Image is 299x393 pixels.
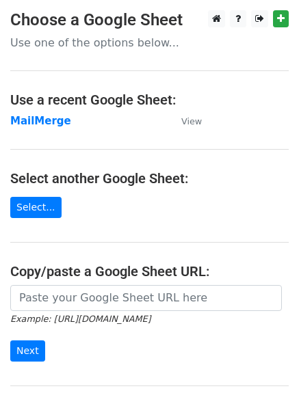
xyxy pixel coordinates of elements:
[10,263,289,280] h4: Copy/paste a Google Sheet URL:
[10,314,151,324] small: Example: [URL][DOMAIN_NAME]
[10,115,71,127] a: MailMerge
[10,340,45,362] input: Next
[10,197,62,218] a: Select...
[10,285,282,311] input: Paste your Google Sheet URL here
[10,92,289,108] h4: Use a recent Google Sheet:
[10,36,289,50] p: Use one of the options below...
[10,10,289,30] h3: Choose a Google Sheet
[168,115,202,127] a: View
[181,116,202,126] small: View
[10,170,289,187] h4: Select another Google Sheet:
